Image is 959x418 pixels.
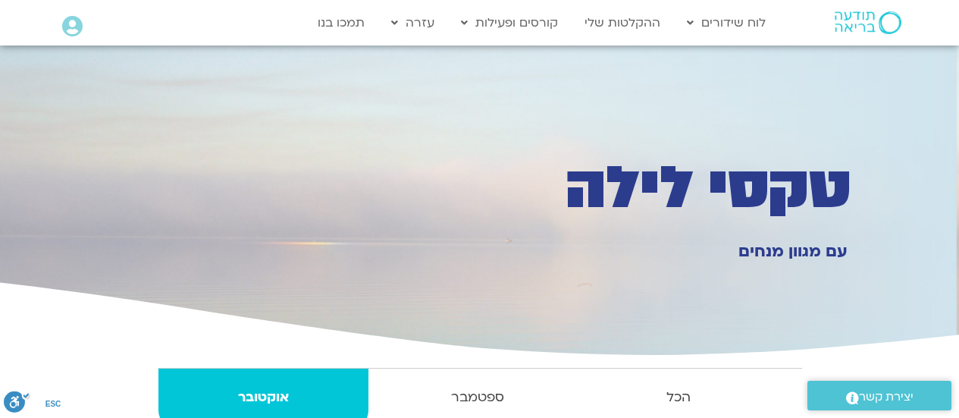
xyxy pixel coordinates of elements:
[859,387,914,407] span: יצירת קשר
[587,386,770,409] strong: הכל
[334,162,851,216] h1: טקסי לילה
[158,386,368,409] strong: אוקטובר
[384,8,442,37] a: עזרה
[600,243,848,261] h2: עם מגוון מנחים
[310,8,372,37] a: תמכו בנו
[807,381,951,410] a: יצירת קשר
[835,11,901,34] img: תודעה בריאה
[453,8,566,37] a: קורסים ופעילות
[679,8,773,37] a: לוח שידורים
[577,8,668,37] a: ההקלטות שלי
[371,386,584,409] strong: ספטמבר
